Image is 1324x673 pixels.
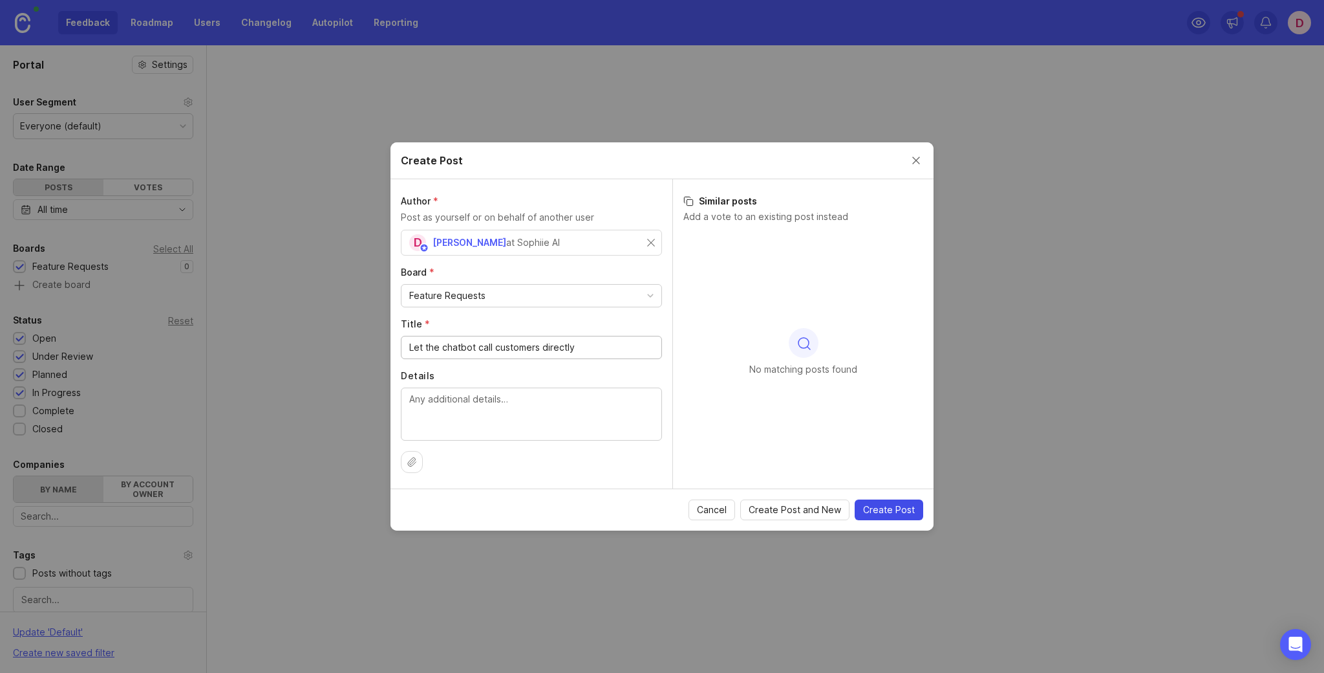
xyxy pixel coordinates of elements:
[683,195,923,208] h3: Similar posts
[409,289,486,303] div: Feature Requests
[409,234,426,251] div: D
[863,503,915,516] span: Create Post
[432,237,506,248] span: [PERSON_NAME]
[401,370,662,382] label: Details
[401,195,438,206] span: Author (required)
[740,500,849,520] button: Create Post and New
[1280,629,1311,660] div: Open Intercom Messenger
[749,503,841,516] span: Create Post and New
[409,340,654,355] input: Short, descriptive title
[689,500,735,520] button: Cancel
[401,318,430,329] span: Title (required)
[749,363,857,376] p: No matching posts found
[506,236,560,250] div: at Sophiie AI
[683,210,923,223] p: Add a vote to an existing post instead
[401,267,434,278] span: Board (required)
[697,503,727,516] span: Cancel
[401,210,662,225] p: Post as yourself or on behalf of another user
[855,500,923,520] button: Create Post
[420,243,429,253] img: member badge
[909,153,923,168] button: Close create post modal
[401,153,463,168] h2: Create Post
